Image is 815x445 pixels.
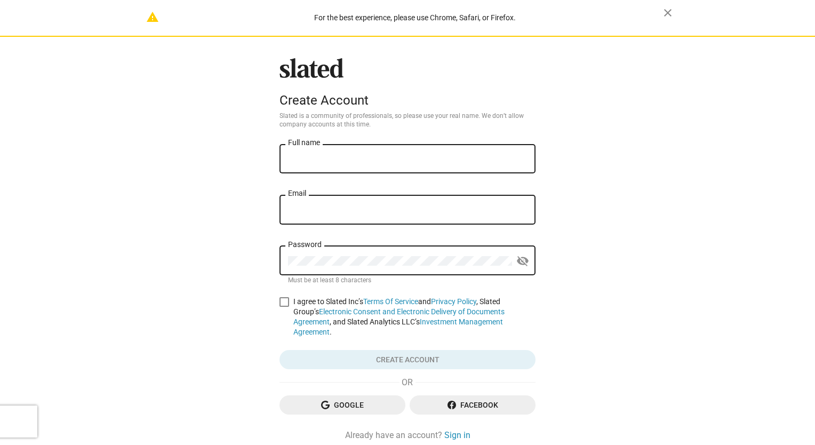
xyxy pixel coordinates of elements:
[166,11,664,25] div: For the best experience, please use Chrome, Safari, or Firefox.
[512,251,533,272] button: Show password
[279,430,536,441] div: Already have an account?
[293,307,505,326] a: Electronic Consent and Electronic Delivery of Documents Agreement
[661,6,674,19] mat-icon: close
[444,430,470,441] a: Sign in
[293,297,536,337] span: I agree to Slated Inc’s and , Slated Group’s , and Slated Analytics LLC’s .
[288,395,397,415] span: Google
[363,297,418,306] a: Terms Of Service
[516,253,529,269] mat-icon: visibility_off
[431,297,476,306] a: Privacy Policy
[410,395,536,415] button: Facebook
[279,395,405,415] button: Google
[279,112,536,129] p: Slated is a community of professionals, so please use your real name. We don’t allow company acco...
[418,395,527,415] span: Facebook
[279,93,536,108] div: Create Account
[146,11,159,23] mat-icon: warning
[279,58,536,113] sl-branding: Create Account
[288,276,371,285] mat-hint: Must be at least 8 characters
